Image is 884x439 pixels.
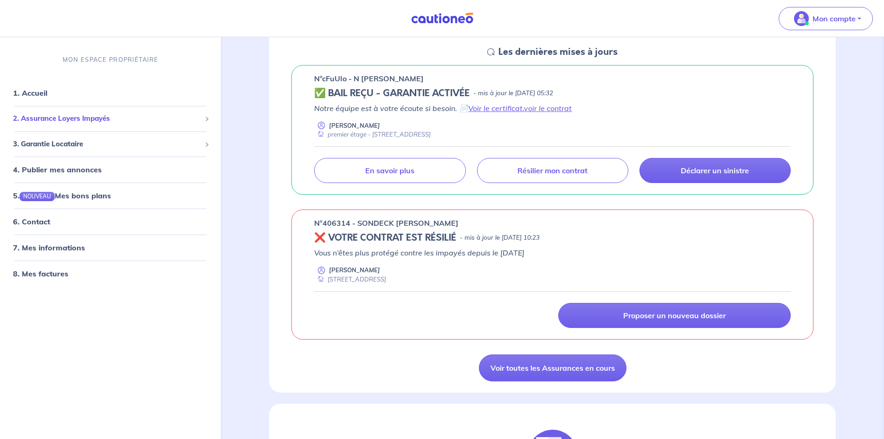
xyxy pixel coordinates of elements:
a: 1. Accueil [13,88,47,98]
a: Voir toutes les Assurances en cours [479,354,626,381]
div: 5.NOUVEAUMes bons plans [4,186,217,205]
p: MON ESPACE PROPRIÉTAIRE [63,55,158,64]
div: 2. Assurance Loyers Impayés [4,110,217,128]
p: Proposer un nouveau dossier [623,311,726,320]
div: [STREET_ADDRESS] [314,275,386,284]
p: [PERSON_NAME] [329,266,380,275]
p: [PERSON_NAME] [329,121,380,130]
div: state: REVOKED, Context: ,MAYBE-CERTIFICATE,,LESSOR-DOCUMENTS,IS-ODEALIM [314,232,791,243]
div: state: CONTRACT-VALIDATED, Context: NEW,MAYBE-CERTIFICATE,ALONE,LESSOR-DOCUMENTS [314,88,791,99]
p: Mon compte [813,13,856,24]
div: 7. Mes informations [4,238,217,257]
a: En savoir plus [314,158,465,183]
img: illu_account_valid_menu.svg [794,11,809,26]
p: Résilier mon contrat [517,166,587,175]
p: n°cFuUIo - N [PERSON_NAME] [314,73,424,84]
p: Notre équipe est à votre écoute si besoin. 📄 , [314,103,791,114]
a: 4. Publier mes annonces [13,165,102,174]
h5: ❌ VOTRE CONTRAT EST RÉSILIÉ [314,232,456,243]
a: Résilier mon contrat [477,158,628,183]
button: illu_account_valid_menu.svgMon compte [779,7,873,30]
div: 8. Mes factures [4,264,217,283]
div: premier étage - [STREET_ADDRESS] [314,130,431,139]
p: n°406314 - SONDECK [PERSON_NAME] [314,217,458,229]
p: - mis à jour le [DATE] 10:23 [460,233,540,242]
h5: ✅ BAIL REÇU - GARANTIE ACTIVÉE [314,88,470,99]
p: - mis à jour le [DATE] 05:32 [473,89,553,98]
a: 7. Mes informations [13,243,85,252]
a: voir le contrat [524,104,572,113]
span: 2. Assurance Loyers Impayés [13,113,201,124]
div: 6. Contact [4,212,217,231]
p: En savoir plus [365,166,414,175]
h5: Les dernières mises à jours [498,46,618,58]
div: 3. Garantie Locataire [4,135,217,153]
a: Voir le certificat [468,104,523,113]
a: Déclarer un sinistre [639,158,791,183]
a: Proposer un nouveau dossier [558,303,791,328]
div: 1. Accueil [4,84,217,102]
img: Cautioneo [407,13,477,24]
div: 4. Publier mes annonces [4,160,217,179]
p: Déclarer un sinistre [681,166,749,175]
a: 5.NOUVEAUMes bons plans [13,191,111,200]
span: 3. Garantie Locataire [13,138,201,149]
a: 6. Contact [13,217,50,226]
a: 8. Mes factures [13,269,68,278]
p: Vous n’êtes plus protégé contre les impayés depuis le [DATE] [314,247,791,258]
